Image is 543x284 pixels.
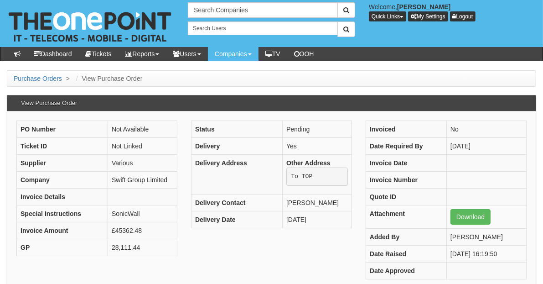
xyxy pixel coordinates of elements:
[447,121,527,138] td: No
[17,239,108,256] th: GP
[166,47,208,61] a: Users
[366,205,447,229] th: Attachment
[447,229,527,246] td: [PERSON_NAME]
[366,121,447,138] th: Invoiced
[259,47,287,61] a: TV
[450,209,491,225] a: Download
[208,47,259,61] a: Companies
[447,138,527,155] td: [DATE]
[17,121,108,138] th: PO Number
[283,211,352,228] td: [DATE]
[283,194,352,211] td: [PERSON_NAME]
[366,155,447,172] th: Invoice Date
[16,95,82,111] h3: View Purchase Order
[366,263,447,279] th: Date Approved
[108,138,177,155] td: Not Linked
[79,47,119,61] a: Tickets
[108,155,177,172] td: Various
[369,11,406,21] button: Quick Links
[286,168,348,186] pre: To TOP
[74,74,143,83] li: View Purchase Order
[366,138,447,155] th: Date Required By
[408,11,448,21] a: My Settings
[27,47,79,61] a: Dashboard
[17,189,108,205] th: Invoice Details
[450,11,476,21] a: Logout
[118,47,166,61] a: Reports
[191,121,283,138] th: Status
[108,172,177,189] td: Swift Group Limited
[283,138,352,155] td: Yes
[362,2,543,21] div: Welcome,
[17,172,108,189] th: Company
[108,222,177,239] td: £45362.48
[108,239,177,256] td: 28,111.44
[191,194,283,211] th: Delivery Contact
[188,2,338,18] input: Search Companies
[17,138,108,155] th: Ticket ID
[14,75,62,82] a: Purchase Orders
[191,211,283,228] th: Delivery Date
[17,205,108,222] th: Special Instructions
[366,229,447,246] th: Added By
[17,222,108,239] th: Invoice Amount
[366,172,447,189] th: Invoice Number
[447,246,527,263] td: [DATE] 16:19:50
[191,138,283,155] th: Delivery
[366,246,447,263] th: Date Raised
[366,189,447,205] th: Quote ID
[397,3,450,11] b: [PERSON_NAME]
[287,47,321,61] a: OOH
[108,121,177,138] td: Not Available
[283,121,352,138] td: Pending
[188,21,338,35] input: Search Users
[191,155,283,195] th: Delivery Address
[108,205,177,222] td: SonicWall
[286,159,331,167] b: Other Address
[17,155,108,172] th: Supplier
[64,75,72,82] span: >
